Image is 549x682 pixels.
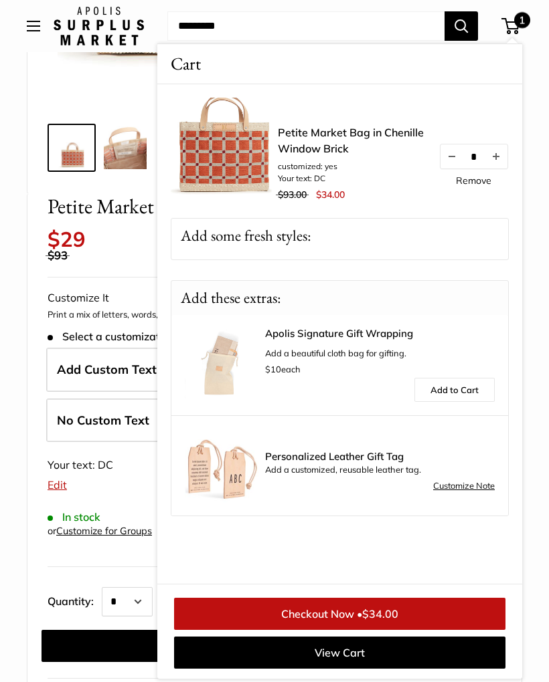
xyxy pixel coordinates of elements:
[174,598,505,630] a: Checkout Now •$34.00
[54,7,144,45] img: Apolis: Surplus Market
[155,124,203,172] a: Petite Market Bag in Chenille Window Brick
[48,330,209,343] span: Select a customization option
[57,362,157,377] span: Add Custom Text
[445,11,478,41] button: Search
[278,160,425,173] li: customized: yes
[265,364,301,374] span: each
[463,150,485,162] input: Quantity
[48,522,152,540] div: or
[101,124,149,172] a: Petite Market Bag in Chenille Window Brick
[185,429,258,502] img: Luggage Tag
[104,126,147,169] img: Petite Market Bag in Chenille Window Brick
[167,11,445,41] input: Search...
[265,451,495,462] span: Personalized Leather Gift Tag
[433,478,495,494] a: Customize Note
[278,173,425,185] li: Your text: DC
[456,176,491,185] a: Remove
[48,226,86,252] span: $29
[171,51,201,77] span: Cart
[265,328,495,339] a: Apolis Signature Gift Wrapping
[441,144,463,168] button: Decrease quantity by 1
[48,478,67,491] a: Edit
[485,144,507,168] button: Increase quantity by 1
[174,637,505,669] a: View Cart
[48,308,501,322] p: Print a mix of letters, words, and numbers to make it unmistakably yours.
[46,399,504,443] label: Leave Blank
[414,378,495,402] a: Add to Cart
[27,21,40,31] button: Open menu
[48,124,96,172] a: Petite Market Bag in Chenille Window Brick
[171,219,508,253] p: Add some fresh styles:
[362,607,398,620] span: $34.00
[56,525,152,537] a: Customize for Groups
[171,281,291,315] p: Add these extras:
[48,511,100,524] span: In stock
[48,248,68,262] span: $93
[278,189,307,201] span: $93.00
[278,124,425,156] a: Petite Market Bag in Chenille Window Brick
[46,348,504,392] label: Add Custom Text
[503,18,520,34] a: 1
[48,583,102,616] label: Quantity:
[50,126,93,169] img: Petite Market Bag in Chenille Window Brick
[265,451,495,478] div: Add a customized, reusable leather tag.
[514,12,530,28] span: 1
[265,328,495,378] div: Add a beautiful cloth bag for gifting.
[57,413,149,428] span: No Custom Text
[185,328,258,402] img: Apolis Signature Gift Wrapping
[265,364,281,374] span: $10
[48,288,501,308] div: Customize It
[316,189,345,201] span: $34.00
[48,194,453,219] span: Petite Market Bag in Chenille Window Brick
[42,630,495,662] button: Add to cart
[48,458,113,471] span: Your text: DC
